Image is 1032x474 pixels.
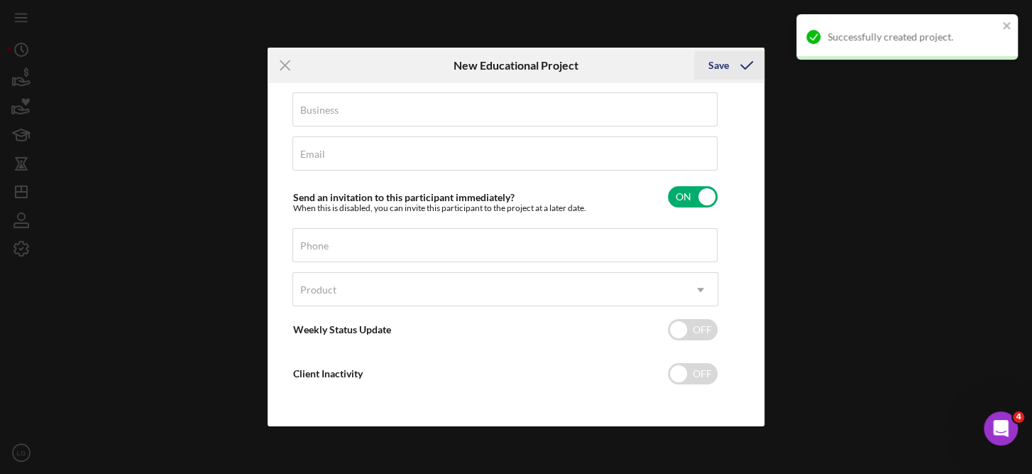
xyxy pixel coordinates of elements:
[300,149,325,160] label: Email
[300,240,329,252] label: Phone
[694,51,764,80] button: Save
[828,31,998,43] div: Successfully created project.
[984,411,1018,446] iframe: Intercom live chat
[293,367,363,379] label: Client Inactivity
[1002,20,1012,33] button: close
[300,284,336,296] div: Product
[293,191,515,203] label: Send an invitation to this participant immediately?
[454,59,578,72] h6: New Educational Project
[293,203,586,213] div: When this is disabled, you can invite this participant to the project at a later date.
[1013,411,1024,423] span: 4
[300,104,339,116] label: Business
[708,51,729,80] div: Save
[293,323,391,335] label: Weekly Status Update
